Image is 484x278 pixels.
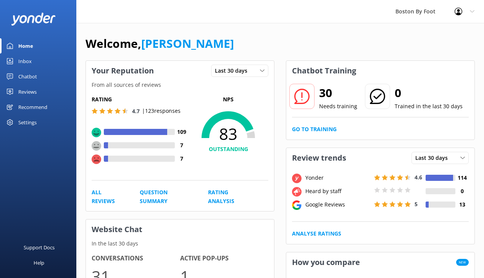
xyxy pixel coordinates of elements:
a: Question Summary [140,188,191,205]
span: Last 30 days [215,67,252,75]
div: Yonder [303,174,372,182]
h3: How you compare [286,252,366,272]
h4: Conversations [92,254,180,263]
span: 4.7 [132,107,140,115]
h4: 7 [175,154,188,163]
div: Recommend [18,99,47,115]
p: NPS [188,95,268,104]
a: Analyse Ratings [292,229,341,238]
h4: 114 [455,174,469,182]
h2: 30 [319,84,357,102]
p: Needs training [319,102,357,111]
span: 83 [188,124,268,143]
span: 5 [415,200,418,208]
h3: Your Reputation [86,61,160,81]
a: Go to Training [292,125,337,133]
h2: 0 [395,84,463,102]
p: Trained in the last 30 days [395,102,463,111]
h3: Review trends [286,148,352,168]
h4: 0 [455,187,469,195]
h4: Active Pop-ups [180,254,269,263]
div: Settings [18,115,37,130]
a: [PERSON_NAME] [141,36,234,51]
div: Home [18,38,33,54]
div: Reviews [18,84,37,99]
h4: 7 [175,141,188,150]
p: From all sources of reviews [86,81,274,89]
h1: Welcome, [86,34,234,53]
span: New [456,259,469,266]
div: Inbox [18,54,32,69]
h5: Rating [92,95,188,104]
h3: Website Chat [86,219,274,239]
div: Chatbot [18,69,37,84]
h3: Chatbot Training [286,61,362,81]
h4: OUTSTANDING [188,145,268,153]
h4: 13 [455,200,469,209]
span: 4.6 [415,174,422,181]
p: In the last 30 days [86,239,274,248]
a: All Reviews [92,188,123,205]
div: Support Docs [24,240,55,255]
div: Heard by staff [303,187,372,195]
img: yonder-white-logo.png [11,13,55,25]
h4: 109 [175,128,188,136]
a: Rating Analysis [208,188,251,205]
div: Help [34,255,44,270]
div: Google Reviews [303,200,372,209]
span: Last 30 days [415,154,452,162]
p: | 123 responses [142,107,181,115]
